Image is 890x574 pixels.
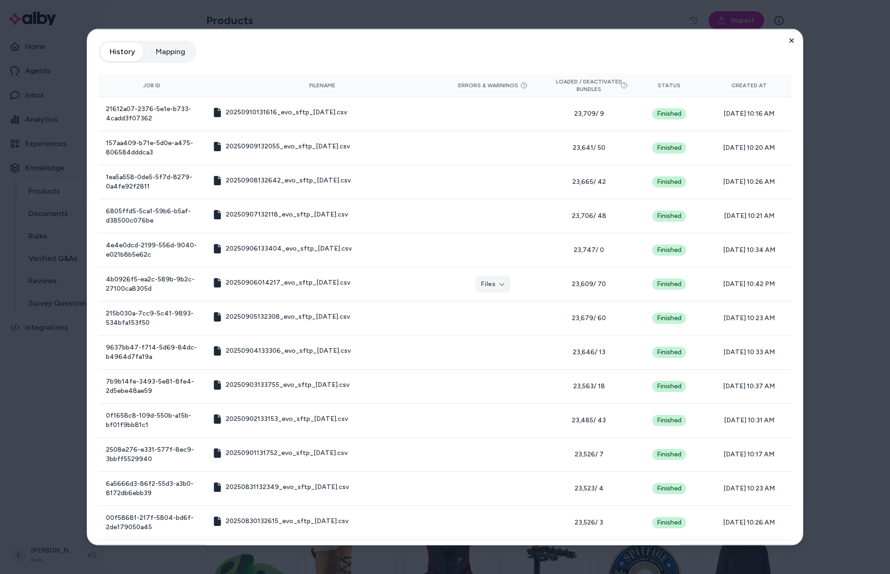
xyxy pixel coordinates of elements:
td: 9637bb47-f714-5d69-84dc-b4964d7fa19a [98,335,205,369]
td: 157aa409-b71e-5d0e-a475-806584dddca3 [98,131,205,165]
span: [DATE] 10:37 AM [714,381,784,391]
button: 20250906014217_evo_sftp_[DATE].csv [213,278,350,287]
span: [DATE] 10:16 AM [714,109,784,118]
span: 23,526 / 7 [554,449,624,459]
span: 20250905132308_evo_sftp_[DATE].csv [226,312,350,321]
button: Files [475,275,510,292]
span: 20250906014217_evo_sftp_[DATE].csv [226,278,350,287]
td: c2811d43-5e46-5f6c-9a02-0afd0e8fdd2f [98,539,205,574]
span: 23,523 / 4 [554,483,624,493]
button: History [100,42,145,61]
button: 20250904133306_evo_sftp_[DATE].csv [213,346,351,355]
span: 23,646 / 13 [554,347,624,357]
td: 00f58681-217f-5804-bd6f-2de179050a45 [98,505,205,539]
div: Finished [652,244,686,255]
span: 23,609 / 70 [554,279,624,288]
span: 23,563 / 18 [554,381,624,391]
td: 6a5666d3-86f2-55d3-a3b0-8172db6ebb39 [98,471,205,505]
button: 20250830132615_evo_sftp_[DATE].csv [213,516,348,525]
span: [DATE] 10:23 AM [714,313,784,322]
div: Finished [652,380,686,392]
div: Finished [652,346,686,357]
span: 23,665 / 42 [554,177,624,186]
span: 20250903133755_evo_sftp_[DATE].csv [226,380,349,389]
td: 6805ffd5-5ca1-59b6-b5af-d38500c076be [98,199,205,233]
span: 23,526 / 3 [554,518,624,527]
span: [DATE] 10:33 AM [714,347,784,357]
span: 20250908132642_evo_sftp_[DATE].csv [226,175,351,185]
span: [DATE] 10:20 AM [714,143,784,152]
button: 20250906133404_evo_sftp_[DATE].csv [213,244,352,253]
span: [DATE] 10:42 PM [714,279,784,288]
span: 23,485 / 43 [554,415,624,425]
div: Status [639,81,699,89]
button: Mapping [146,42,195,61]
button: Loaded / Deactivated Bundles [554,77,624,92]
span: 23,679 / 60 [554,313,624,322]
div: Finished [652,312,686,323]
span: 23,709 / 9 [554,109,624,118]
button: 20250908132642_evo_sftp_[DATE].csv [213,175,351,185]
span: 20250909132055_evo_sftp_[DATE].csv [226,141,350,151]
td: 4e4e0dcd-2199-556d-9040-e021b8b5e62c [98,233,205,267]
button: 20250909132055_evo_sftp_[DATE].csv [213,141,350,151]
div: Finished [652,517,686,528]
span: 20250831132349_evo_sftp_[DATE].csv [226,482,349,491]
div: Finished [652,448,686,460]
span: [DATE] 10:17 AM [714,449,784,459]
span: [DATE] 10:26 AM [714,518,784,527]
span: 23,706 / 48 [554,211,624,220]
div: Filename [213,81,432,89]
td: 1ea5a558-0de5-5f7d-8279-0a4fe92f2811 [98,165,205,199]
span: [DATE] 10:21 AM [714,211,784,220]
button: 20250831132349_evo_sftp_[DATE].csv [213,482,349,491]
span: 23,641 / 50 [554,143,624,152]
div: Finished [652,483,686,494]
td: 21612a07-2376-5e1e-b733-4cadd3f07362 [98,97,205,131]
div: Created At [714,81,784,89]
td: 2508e276-e331-577f-8ec9-3bbff5529940 [98,437,205,471]
button: 20250907132118_evo_sftp_[DATE].csv [213,210,348,219]
span: 20250902133153_evo_sftp_[DATE].csv [226,414,348,423]
span: 23,747 / 0 [554,245,624,254]
button: 20250910131616_evo_sftp_[DATE].csv [213,107,347,117]
span: [DATE] 10:34 AM [714,245,784,254]
span: 20250904133306_evo_sftp_[DATE].csv [226,346,351,355]
td: 215b030a-7cc9-5c41-9893-534bfa153f50 [98,301,205,335]
td: 0f1658c8-109d-550b-a15b-bf01f9bb81c1 [98,403,205,437]
button: 20250903133755_evo_sftp_[DATE].csv [213,380,349,389]
span: 20250906133404_evo_sftp_[DATE].csv [226,244,352,253]
span: 20250907132118_evo_sftp_[DATE].csv [226,210,348,219]
div: Job ID [106,81,198,89]
span: 20250830132615_evo_sftp_[DATE].csv [226,516,348,525]
button: 20250901131752_evo_sftp_[DATE].csv [213,448,348,457]
div: Finished [652,142,686,153]
span: [DATE] 10:26 AM [714,177,784,186]
div: Finished [652,108,686,119]
button: Errors & Warnings [458,81,528,89]
span: 20250910131616_evo_sftp_[DATE].csv [226,107,347,117]
td: 7b9b14fe-3493-5e81-8fe4-2d5ebe48ae59 [98,369,205,403]
div: Finished [652,176,686,187]
button: 20250902133153_evo_sftp_[DATE].csv [213,414,348,423]
div: Finished [652,278,686,289]
div: Finished [652,210,686,221]
span: [DATE] 10:31 AM [714,415,784,425]
td: 4b0926f5-ea2c-589b-9b2c-27100ca8305d [98,267,205,301]
div: Finished [652,414,686,426]
span: [DATE] 10:23 AM [714,483,784,493]
button: 20250905132308_evo_sftp_[DATE].csv [213,312,350,321]
span: 20250901131752_evo_sftp_[DATE].csv [226,448,348,457]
